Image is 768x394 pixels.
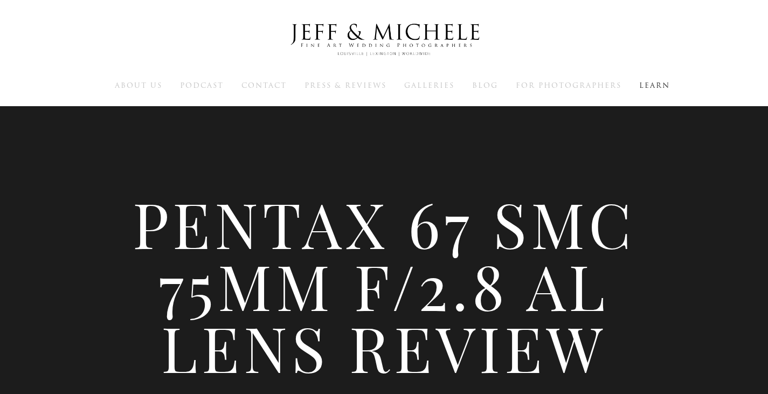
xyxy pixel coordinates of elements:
[472,80,498,91] span: Blog
[241,80,287,90] a: Contact
[516,80,621,90] a: For Photographers
[516,80,621,91] span: For Photographers
[404,80,454,90] a: Galleries
[180,80,224,90] a: Podcast
[472,80,498,90] a: Blog
[126,192,643,378] h1: Pentax 67 SMC 75mm f/2.8 AL Lens Review
[305,80,386,91] span: Press & Reviews
[115,80,162,90] a: About Us
[404,80,454,91] span: Galleries
[180,80,224,91] span: Podcast
[639,80,670,91] span: Learn
[115,80,162,91] span: About Us
[241,80,287,91] span: Contact
[305,80,386,90] a: Press & Reviews
[276,13,492,66] img: Louisville Wedding Photographers - Jeff & Michele Wedding Photographers
[639,80,670,90] a: Learn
